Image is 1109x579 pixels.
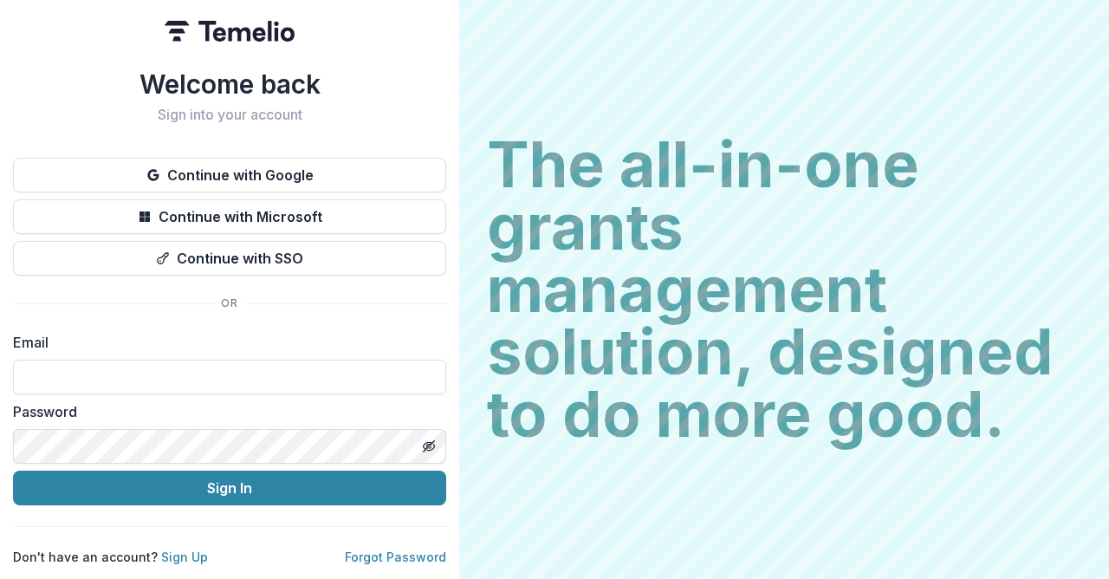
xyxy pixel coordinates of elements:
button: Continue with SSO [13,241,446,276]
button: Sign In [13,471,446,505]
button: Continue with Microsoft [13,199,446,234]
p: Don't have an account? [13,548,208,566]
button: Toggle password visibility [415,433,443,460]
button: Continue with Google [13,158,446,192]
h1: Welcome back [13,68,446,100]
a: Forgot Password [345,550,446,564]
a: Sign Up [161,550,208,564]
img: Temelio [165,21,295,42]
label: Password [13,401,436,422]
label: Email [13,332,436,353]
h2: Sign into your account [13,107,446,123]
